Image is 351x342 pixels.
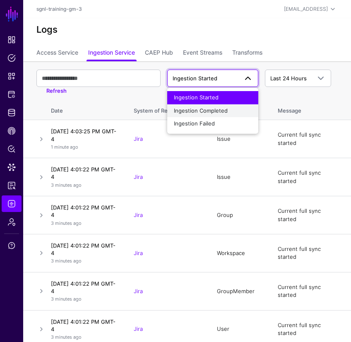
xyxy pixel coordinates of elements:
[51,220,117,227] p: 3 minutes ago
[209,234,269,272] td: Workspace
[134,212,143,218] a: Jira
[51,204,117,219] h4: [DATE] 4:01:22 PM GMT-4
[269,120,351,158] td: Current full sync started
[134,173,143,180] a: Jira
[51,334,117,341] p: 3 minutes ago
[209,272,269,310] td: GroupMember
[7,163,16,171] span: Data Lens
[2,159,22,176] a: Data Lens
[51,144,117,151] p: 1 minute ago
[48,99,125,120] th: Date
[209,120,269,158] td: Issue
[269,196,351,234] td: Current full sync started
[7,54,16,62] span: Policies
[269,234,351,272] td: Current full sync started
[209,196,269,234] td: Group
[51,182,117,189] p: 3 minutes ago
[209,158,269,196] td: Issue
[2,141,22,157] a: Policy Lens
[2,214,22,230] a: Admin
[173,75,217,82] span: Ingestion Started
[7,127,16,135] span: CAEP Hub
[36,24,338,35] h2: Logs
[7,90,16,99] span: Protected Systems
[51,280,117,295] h4: [DATE] 4:01:22 PM GMT-4
[125,99,209,120] th: System of Record Name
[7,218,16,226] span: Admin
[2,50,22,66] a: Policies
[51,128,117,142] h4: [DATE] 4:03:25 PM GMT-4
[269,272,351,310] td: Current full sync started
[7,108,16,117] span: Identity Data Fabric
[167,104,258,118] button: Ingestion Completed
[36,6,82,12] a: sgnl-training-gm-3
[134,288,143,294] a: Jira
[2,195,22,212] a: Logs
[174,120,215,127] span: Ingestion Failed
[51,296,117,303] p: 3 minutes ago
[7,145,16,153] span: Policy Lens
[2,86,22,103] a: Protected Systems
[134,250,143,256] a: Jira
[2,31,22,48] a: Dashboard
[7,72,16,80] span: Snippets
[7,200,16,208] span: Logs
[134,135,143,142] a: Jira
[2,177,22,194] a: Reports
[145,46,173,61] a: CAEP Hub
[174,107,228,114] span: Ingestion Completed
[2,123,22,139] a: CAEP Hub
[167,91,258,104] button: Ingestion Started
[167,117,258,130] button: Ingestion Failed
[2,104,22,121] a: Identity Data Fabric
[51,318,117,333] h4: [DATE] 4:01:22 PM GMT-4
[270,75,307,82] span: Last 24 Hours
[232,46,262,61] a: Transforms
[88,46,135,61] a: Ingestion Service
[183,46,222,61] a: Event Streams
[134,325,143,332] a: Jira
[7,241,16,250] span: Support
[284,5,328,13] div: [EMAIL_ADDRESS]
[36,46,78,61] a: Access Service
[174,94,219,101] span: Ingestion Started
[51,242,117,257] h4: [DATE] 4:01:22 PM GMT-4
[7,181,16,190] span: Reports
[2,68,22,84] a: Snippets
[5,5,19,23] a: SGNL
[46,87,67,94] a: Refresh
[51,166,117,181] h4: [DATE] 4:01:22 PM GMT-4
[269,158,351,196] td: Current full sync started
[7,36,16,44] span: Dashboard
[269,99,351,120] th: Message
[51,258,117,265] p: 3 minutes ago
